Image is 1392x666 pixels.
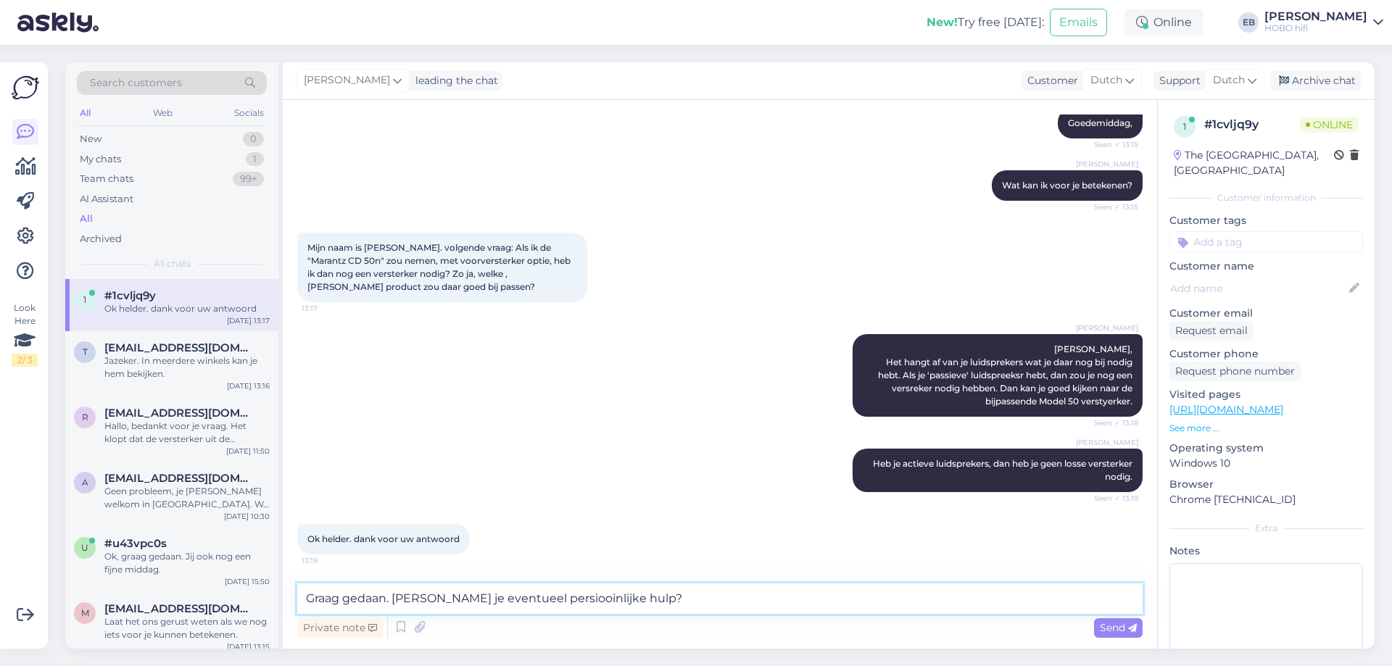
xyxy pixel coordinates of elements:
[104,420,270,446] div: Hallo, bedankt voor je vraag. Het klopt dat de versterker uit de verpakking is geweest, maar niet...
[1050,9,1107,36] button: Emails
[1153,73,1201,88] div: Support
[82,412,88,423] span: r
[1169,387,1363,402] p: Visited pages
[104,354,270,380] div: Jazeker. In meerdere winkels kan je hem bekijken.
[1264,11,1383,34] a: [PERSON_NAME]HOBO hifi
[243,132,264,146] div: 0
[1090,72,1122,88] span: Dutch
[1084,417,1138,428] span: Seen ✓ 13:18
[224,511,270,522] div: [DATE] 10:30
[12,301,38,367] div: Look Here
[410,73,498,88] div: leading the chat
[1169,492,1363,507] p: Chrome [TECHNICAL_ID]
[104,407,255,420] span: remigiusz1982@interia.pl
[104,485,270,511] div: Geen probleem, je [PERSON_NAME] welkom in [GEOGRAPHIC_DATA]. We hebben [PERSON_NAME] in het assor...
[1169,191,1363,204] div: Customer information
[246,152,264,167] div: 1
[297,583,1143,614] textarea: Graag gedaan. [PERSON_NAME] je eventueel persiooinlijke hulp?
[80,172,133,186] div: Team chats
[927,14,1044,31] div: Try free [DATE]:
[927,15,958,29] b: New!
[104,302,270,315] div: Ok helder. dank voor uw antwoord
[81,542,88,553] span: u
[80,212,93,226] div: All
[1084,493,1138,504] span: Seen ✓ 13:19
[227,641,270,652] div: [DATE] 13:15
[1300,117,1359,133] span: Online
[90,75,182,91] span: Search customers
[154,257,191,270] span: All chats
[1169,321,1254,341] div: Request email
[1270,71,1362,91] div: Archive chat
[1170,280,1346,296] input: Add name
[1169,522,1363,535] div: Extra
[1068,117,1132,128] span: Goedemiddag,
[80,192,133,207] div: AI Assistant
[77,104,94,122] div: All
[1169,477,1363,492] p: Browser
[104,602,255,615] span: msanten57@gmail.com
[1169,259,1363,274] p: Customer name
[227,380,270,391] div: [DATE] 13:16
[1213,72,1245,88] span: Dutch
[1100,621,1137,634] span: Send
[297,618,383,638] div: Private note
[104,472,255,485] span: arjan.t.hart@icloud.com
[231,104,267,122] div: Socials
[307,242,573,292] span: Mijn naam is [PERSON_NAME]. volgende vraag: Als ik de "Marantz CD 50n" zou nemen, met voorverster...
[12,74,39,101] img: Askly Logo
[1169,456,1363,471] p: Windows 10
[1169,362,1301,381] div: Request phone number
[1169,231,1363,253] input: Add a tag
[233,172,264,186] div: 99+
[1084,201,1138,212] span: Seen ✓ 13:15
[227,315,270,326] div: [DATE] 13:17
[104,550,270,576] div: Ok, graag gedaan. Jij ook nog een fijne middag.
[1124,9,1203,36] div: Online
[1002,180,1132,191] span: Wat kan ik voor je betekenen?
[80,232,122,246] div: Archived
[1169,422,1363,435] p: See more ...
[80,152,121,167] div: My chats
[1169,441,1363,456] p: Operating system
[1169,403,1283,416] a: [URL][DOMAIN_NAME]
[1169,213,1363,228] p: Customer tags
[1084,139,1138,150] span: Seen ✓ 13:15
[12,354,38,367] div: 2 / 3
[878,344,1135,407] span: [PERSON_NAME], Het hangt af van je luidsprekers wat je daar nog bij nodig hebt. Als je 'passieve'...
[150,104,175,122] div: Web
[1022,73,1078,88] div: Customer
[104,341,255,354] span: toor@upcmail.nl
[1183,121,1186,132] span: 1
[302,303,356,314] span: 13:17
[1169,544,1363,559] p: Notes
[1174,148,1334,178] div: The [GEOGRAPHIC_DATA], [GEOGRAPHIC_DATA]
[1076,437,1138,448] span: [PERSON_NAME]
[1238,12,1259,33] div: EB
[80,132,101,146] div: New
[81,607,89,618] span: m
[873,458,1135,482] span: Heb je actieve luidsprekers, dan heb je geen losse versterker nodig.
[83,294,86,305] span: 1
[83,346,88,357] span: t
[1076,159,1138,170] span: [PERSON_NAME]
[104,537,167,550] span: #u43vpc0s
[1264,11,1367,22] div: [PERSON_NAME]
[1204,116,1300,133] div: # 1cvljq9y
[226,446,270,457] div: [DATE] 11:50
[82,477,88,488] span: a
[304,72,390,88] span: [PERSON_NAME]
[104,615,270,641] div: Laat het ons gerust weten als we nog iets voor je kunnen betekenen.
[1169,346,1363,362] p: Customer phone
[1169,306,1363,321] p: Customer email
[1076,322,1138,333] span: [PERSON_NAME]
[302,555,356,566] span: 13:19
[1264,22,1367,34] div: HOBO hifi
[307,533,460,544] span: Ok helder. dank voor uw antwoord
[225,576,270,587] div: [DATE] 15:50
[104,289,156,302] span: #1cvljq9y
